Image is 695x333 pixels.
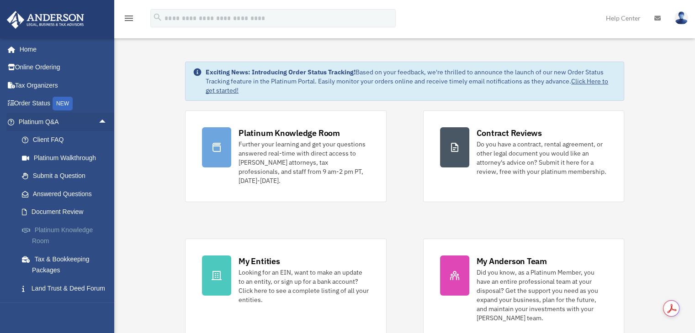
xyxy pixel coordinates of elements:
[13,297,121,316] a: Portal Feedback
[206,68,616,95] div: Based on your feedback, we're thrilled to announce the launch of our new Order Status Tracking fe...
[239,140,369,185] div: Further your learning and get your questions answered real-time with direct access to [PERSON_NAM...
[98,113,117,131] span: arrow_drop_up
[13,279,121,297] a: Land Trust & Deed Forum
[153,12,163,22] i: search
[13,131,121,149] a: Client FAQ
[185,110,386,202] a: Platinum Knowledge Room Further your learning and get your questions answered real-time with dire...
[423,110,624,202] a: Contract Reviews Do you have a contract, rental agreement, or other legal document you would like...
[6,40,117,58] a: Home
[6,58,121,77] a: Online Ordering
[674,11,688,25] img: User Pic
[6,113,121,131] a: Platinum Q&Aarrow_drop_up
[6,76,121,94] a: Tax Organizers
[13,221,121,250] a: Platinum Knowledge Room
[6,94,121,113] a: Order StatusNEW
[4,11,87,29] img: Anderson Advisors Platinum Portal
[477,268,607,323] div: Did you know, as a Platinum Member, you have an entire professional team at your disposal? Get th...
[239,268,369,304] div: Looking for an EIN, want to make an update to an entity, or sign up for a bank account? Click her...
[239,255,280,267] div: My Entities
[13,149,121,167] a: Platinum Walkthrough
[13,250,121,279] a: Tax & Bookkeeping Packages
[123,13,134,24] i: menu
[206,77,608,94] a: Click Here to get started!
[13,167,121,185] a: Submit a Question
[477,140,607,176] div: Do you have a contract, rental agreement, or other legal document you would like an attorney's ad...
[206,68,355,76] strong: Exciting News: Introducing Order Status Tracking!
[13,185,121,203] a: Answered Questions
[239,127,340,139] div: Platinum Knowledge Room
[477,255,547,267] div: My Anderson Team
[53,97,73,110] div: NEW
[123,16,134,24] a: menu
[477,127,542,139] div: Contract Reviews
[13,203,121,221] a: Document Review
